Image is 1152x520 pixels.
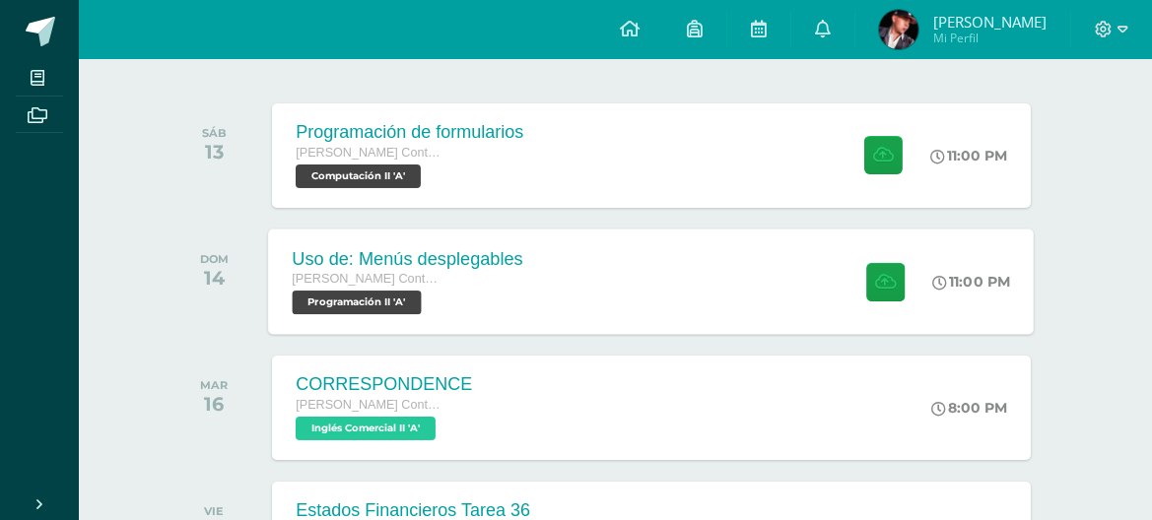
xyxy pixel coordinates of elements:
[933,273,1011,291] div: 11:00 PM
[202,126,227,140] div: SÁB
[200,378,228,392] div: MAR
[296,374,472,395] div: CORRESPONDENCE
[296,122,523,143] div: Programación de formularios
[933,12,1047,32] span: [PERSON_NAME]
[931,399,1007,417] div: 8:00 PM
[293,272,442,286] span: [PERSON_NAME] Contador con Orientación en Computación
[933,30,1047,46] span: Mi Perfil
[296,398,443,412] span: [PERSON_NAME] Contador con Orientación en Computación
[930,147,1007,164] div: 11:00 PM
[200,392,228,416] div: 16
[200,266,229,290] div: 14
[296,146,443,160] span: [PERSON_NAME] Contador con Orientación en Computación
[296,417,436,440] span: Inglés Comercial II 'A'
[296,164,421,188] span: Computación II 'A'
[879,10,918,49] img: 787aff2e081de180922b44205634e73e.png
[293,291,422,314] span: Programación II 'A'
[204,504,224,518] div: VIE
[200,252,229,266] div: DOM
[202,140,227,163] div: 13
[293,248,523,269] div: Uso de: Menús desplegables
